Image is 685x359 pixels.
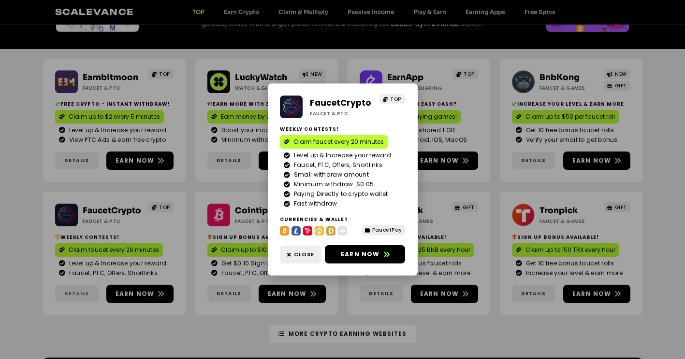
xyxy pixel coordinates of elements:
span: Minimum withdraw: $0.05 [291,180,374,189]
a: TOP [379,94,405,104]
span: Earn now [341,250,380,259]
h2: Weekly contests! [280,125,406,133]
h2: Faucet & PTC [310,110,371,117]
a: FaucetPay [362,225,406,235]
a: Claim faucet every 20 minutes [280,135,388,149]
span: Fast withdraw [291,199,337,208]
span: Paying Directly to crypto wallet [291,190,388,198]
span: Small withdraw amount [291,170,369,179]
h2: Currencies & Wallet [280,216,355,223]
span: Level up & Increase your reward [291,151,391,160]
span: TOP [390,96,401,103]
span: Close [294,250,314,259]
span: FaucetPay [372,226,402,234]
a: Earn now [325,245,405,263]
span: Claim faucet every 20 minutes [293,138,384,146]
a: FaucetCrypto [310,97,371,109]
a: Close [280,246,321,263]
span: Faucet, PTC, Offers, Shortlinks [291,161,382,169]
